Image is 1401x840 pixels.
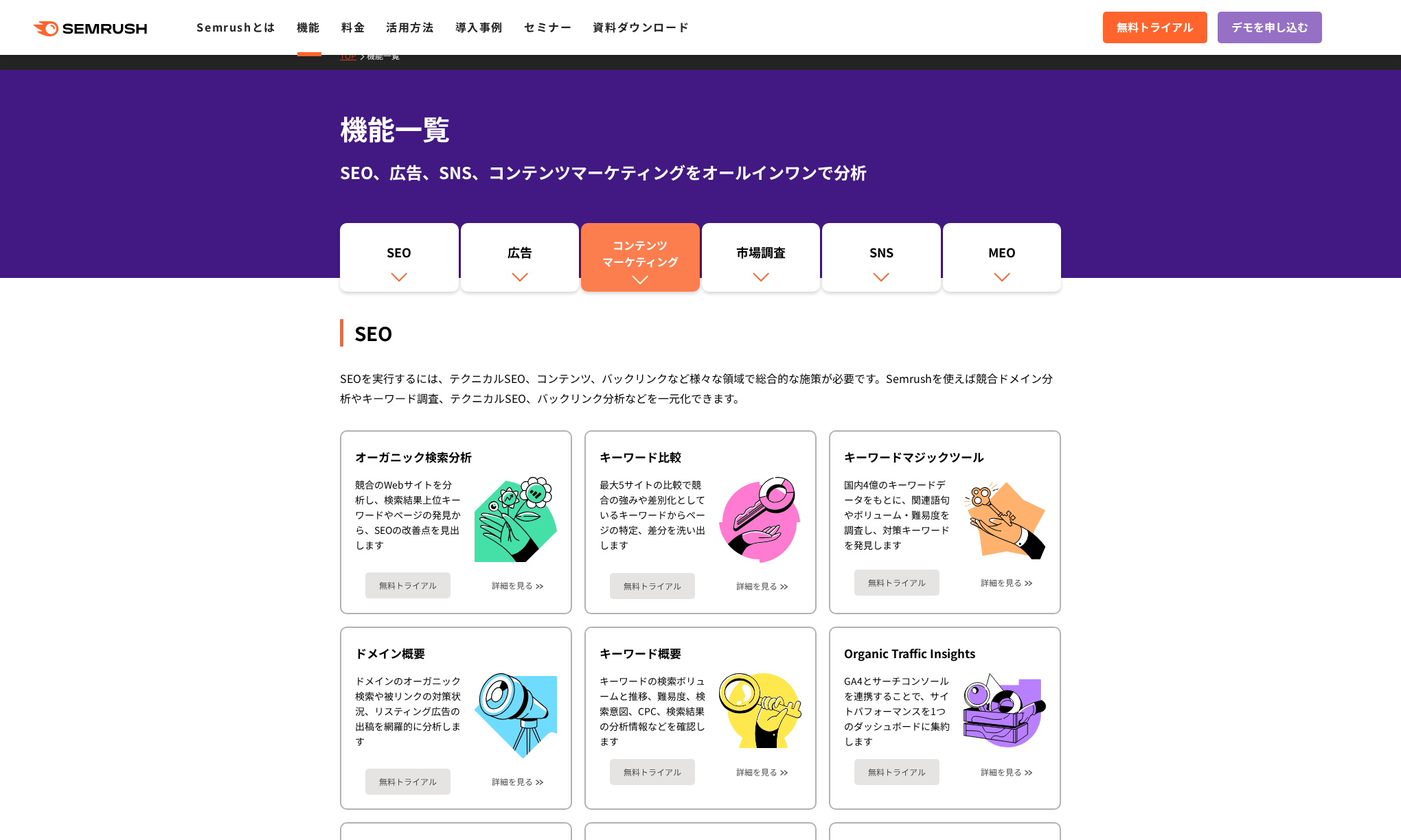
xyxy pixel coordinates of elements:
a: 無料トライアル [854,759,939,785]
a: 無料トライアル [854,570,939,596]
span: デモを申し込む [1231,19,1308,36]
div: キーワードマジックツール [844,449,1046,465]
a: TOP [340,49,367,61]
div: GA4とサーチコンソールを連携することで、サイトパフォーマンスを1つのダッシュボードに集約します [844,673,950,749]
a: 詳細を見る [492,581,533,590]
div: SEO [340,319,1061,347]
div: キーワード概要 [600,645,801,662]
div: オーガニック検索分析 [355,449,557,465]
a: 詳細を見る [981,767,1022,777]
a: Semrushとは [196,19,275,35]
a: 機能一覧 [367,49,410,61]
span: 無料トライアル [1117,19,1194,36]
img: Organic Traffic Insights [964,673,1046,747]
img: tab_domain_overview_orange.svg [47,81,58,92]
a: コンテンツマーケティング [581,223,700,292]
a: 無料トライアル [610,573,695,599]
img: キーワード概要 [719,673,801,748]
div: SEO、広告、SNS、コンテンツマーケティングをオールインワンで分析 [340,160,1061,185]
div: キーワード流入 [159,82,221,91]
a: 無料トライアル [610,759,695,785]
a: SEO [340,223,459,292]
a: 広告 [461,223,580,292]
a: 資料ダウンロード [593,19,690,35]
a: 導入事例 [455,19,503,35]
img: キーワード比較 [719,477,800,563]
img: website_grey.svg [22,36,33,48]
a: デモを申し込む [1218,12,1322,43]
a: 詳細を見る [981,578,1022,587]
a: 無料トライアル [365,769,451,795]
div: コンテンツ マーケティング [588,237,693,270]
img: tab_keywords_by_traffic_grey.svg [144,81,155,92]
a: 機能 [297,19,321,35]
a: MEO [943,223,1062,292]
div: ドメイン: [DOMAIN_NAME] [36,36,159,48]
div: Organic Traffic Insights [844,645,1046,662]
img: キーワードマジックツール [964,477,1046,559]
div: 国内4億のキーワードデータをもとに、関連語句やボリューム・難易度を調査し、対策キーワードを発見します [844,477,950,559]
div: MEO [950,244,1055,267]
div: ドメイン概要 [355,645,557,662]
img: ドメイン概要 [475,673,557,758]
img: オーガニック検索分析 [475,477,557,563]
div: ドメインのオーガニック検索や被リンクの対策状況、リスティング広告の出稿を網羅的に分析します [355,673,461,758]
div: SNS [829,244,934,267]
a: 市場調査 [702,223,821,292]
a: 詳細を見る [492,777,533,786]
div: キーワード比較 [600,449,801,465]
img: logo_orange.svg [22,22,33,33]
div: 市場調査 [709,244,814,267]
div: ドメイン概要 [62,82,115,91]
a: セミナー [524,19,572,35]
a: 無料トライアル [365,572,451,598]
a: 詳細を見る [736,767,777,777]
div: SEO [347,244,452,267]
div: v 4.0.25 [38,22,67,33]
a: SNS [822,223,941,292]
div: キーワードの検索ボリュームと推移、難易度、検索意図、CPC、検索結果の分析情報などを確認します [600,673,705,749]
h1: 機能一覧 [340,108,1061,149]
div: 広告 [468,244,573,267]
a: 詳細を見る [736,581,777,591]
a: 無料トライアル [1103,12,1207,43]
div: SEOを実行するには、テクニカルSEO、コンテンツ、バックリンクなど様々な領域で総合的な施策が必要です。Semrushを使えば競合ドメイン分析やキーワード調査、テクニカルSEO、バックリンク分析... [340,369,1061,408]
a: 料金 [341,19,365,35]
div: 最大5サイトの比較で競合の強みや差別化としているキーワードからページの特定、差分を洗い出します [600,477,705,563]
div: 競合のWebサイトを分析し、検索結果上位キーワードやページの発見から、SEOの改善点を見出します [355,477,461,563]
a: 活用方法 [386,19,434,35]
